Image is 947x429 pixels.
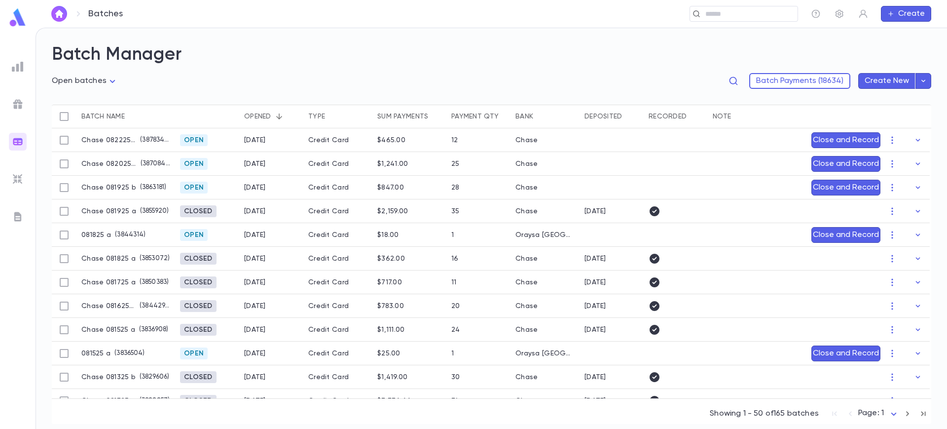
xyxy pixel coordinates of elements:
div: 35 [451,207,460,215]
div: Note [708,105,806,128]
div: Sum payments [377,105,428,128]
div: Closed 8/22/2025 [180,276,217,288]
div: Closed 8/22/2025 [180,395,217,407]
button: Create [881,6,931,22]
div: 8/16/2025 [244,302,266,310]
img: logo [8,8,28,27]
div: Recorded [644,105,708,128]
div: $465.00 [377,136,405,144]
div: 25 [451,160,460,168]
p: ( 3836504 ) [110,349,145,358]
div: Credit Card [303,294,372,318]
div: Chase [515,302,538,310]
div: 8/19/2025 [244,184,266,192]
div: Opened [239,105,303,128]
div: 24 [451,326,460,334]
div: Type [308,105,325,128]
div: 8/18/2025 [244,231,266,239]
p: ( 3829606 ) [136,372,169,382]
p: ( 3853072 ) [136,254,170,264]
p: Chase 081725 a [81,278,136,286]
button: Close and Record [811,180,880,195]
p: 081825 a [81,231,111,239]
div: 20 [451,302,460,310]
div: 8/15/2025 [244,350,266,357]
p: Chase 081825 a [81,255,136,263]
div: Credit Card [303,389,372,413]
div: Sum payments [372,105,446,128]
div: Batch name [81,105,125,128]
div: Credit Card [303,271,372,294]
img: imports_grey.530a8a0e642e233f2baf0ef88e8c9fcb.svg [12,173,24,185]
div: Opened [244,105,271,128]
p: Chase 081325 b [81,373,136,381]
button: Batch Payments (18634) [749,73,850,89]
div: 16 [451,255,459,263]
div: 74 [451,397,459,405]
div: 1 [451,350,454,357]
div: 8/15/2025 [584,373,606,381]
div: 12 [451,136,458,144]
p: ( 3878344 ) [136,135,170,145]
div: Open batches [52,74,118,89]
div: 28 [451,184,460,192]
div: $18.00 [377,231,399,239]
div: $362.00 [377,255,405,263]
div: Deposited [580,105,644,128]
span: Open [180,160,208,168]
div: Chase [515,255,538,263]
div: 8/18/2025 [244,255,266,263]
p: ( 3863181 ) [136,183,166,193]
p: ( 3850383 ) [136,277,169,287]
div: Chase [515,326,538,334]
p: ( 3836908 ) [135,325,168,335]
span: Open [180,350,208,357]
div: Closed 8/22/2025 [180,205,217,217]
div: Oraysa Canada [515,350,575,357]
div: Page: 1 [858,406,900,421]
p: Chase 081325 a [81,397,136,405]
p: 081525 a [81,350,110,357]
span: Closed [180,207,217,215]
div: Type [303,105,372,128]
div: Payment qty [446,105,510,128]
span: Open [180,136,208,144]
p: ( 3844314 ) [111,230,146,240]
div: $1,111.00 [377,326,405,334]
img: letters_grey.7941b92b52307dd3b8a917253454ce1c.svg [12,211,24,223]
p: Chase 082025 a [81,160,137,168]
div: Chase [515,160,538,168]
span: Closed [180,373,217,381]
span: Closed [180,302,217,310]
div: $1,241.00 [377,160,408,168]
button: Close and Record [811,346,880,361]
div: Chase [515,207,538,215]
div: $2,159.00 [377,207,408,215]
div: Credit Card [303,223,372,247]
div: Chase [515,184,538,192]
img: home_white.a664292cf8c1dea59945f0da9f25487c.svg [53,10,65,18]
div: Recorded [649,105,687,128]
div: Credit Card [303,247,372,271]
div: Bank [515,105,533,128]
div: $783.00 [377,302,404,310]
div: Deposited [584,105,622,128]
div: Batch name [76,105,175,128]
div: Credit Card [303,342,372,365]
div: $717.00 [377,278,402,286]
div: Credit Card [303,199,372,223]
p: Chase 081925 a [81,207,136,215]
div: Closed 8/22/2025 [180,300,217,312]
button: Close and Record [811,132,880,148]
div: Note [713,105,731,128]
button: Sort [271,109,287,124]
div: 8/19/2025 [584,255,606,263]
p: Chase 081925 b [81,184,136,192]
div: 8/15/2025 [244,326,266,334]
div: Chase [515,278,538,286]
div: Closed 8/22/2025 [180,324,217,336]
div: 8/20/2025 [244,160,266,168]
span: Closed [180,278,217,286]
h2: Batch Manager [52,44,931,66]
span: Closed [180,397,217,405]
